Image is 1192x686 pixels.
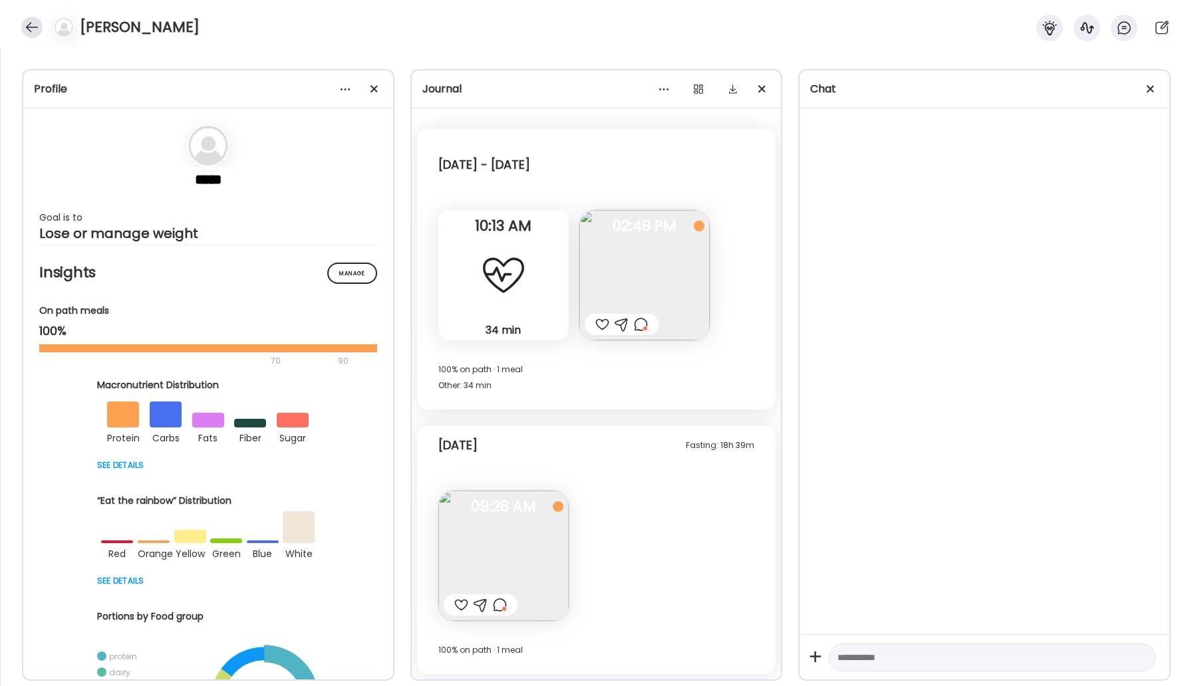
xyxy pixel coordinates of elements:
div: Fasting: 18h 39m [686,437,754,453]
div: 90 [337,353,350,369]
div: Goal is to [39,209,377,225]
div: 70 [39,353,334,369]
div: 34 min [444,323,563,337]
div: Lose or manage weight [39,225,377,241]
div: white [283,543,315,562]
img: images%2FbvRX2pFCROQWHeSoHPTPPVxD9x42%2FtK25Bjt9Nx9ZAuV2NMxK%2Fs7bVPAwKggmteuphUga9_240 [438,491,569,621]
div: 100% on path · 1 meal Other: 34 min [438,362,755,394]
div: [DATE] - [DATE] [438,157,530,173]
div: protein [107,427,139,446]
div: “Eat the rainbow” Distribution [97,494,319,508]
div: yellow [174,543,206,562]
h4: [PERSON_NAME] [80,17,200,38]
div: Macronutrient Distribution [97,378,319,392]
span: 02:48 PM [579,220,710,232]
div: red [101,543,133,562]
span: 09:28 AM [438,501,569,513]
div: On path meals [39,304,377,318]
div: carbs [150,427,182,446]
img: bg-avatar-default.svg [55,18,73,37]
div: [DATE] [438,437,478,453]
div: sugar [277,427,309,446]
div: fats [192,427,224,446]
div: 100% on path · 1 meal [438,642,755,658]
div: 100% [39,323,377,339]
img: images%2FbvRX2pFCROQWHeSoHPTPPVxD9x42%2FkOLS0hspMiOSqOifDF4t%2FNL3uenZLfxz4B6TT4GGm_240 [579,210,710,340]
div: green [210,543,242,562]
div: dairy [109,667,130,678]
div: orange [138,543,170,562]
div: Chat [810,81,1159,97]
h2: Insights [39,263,377,283]
div: Portions by Food group [97,610,319,624]
div: Profile [34,81,382,97]
img: bg-avatar-default.svg [188,126,228,166]
div: fiber [234,427,266,446]
div: protein [109,651,137,662]
div: Manage [327,263,377,284]
div: Journal [422,81,771,97]
span: 10:13 AM [438,220,569,232]
div: blue [247,543,279,562]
